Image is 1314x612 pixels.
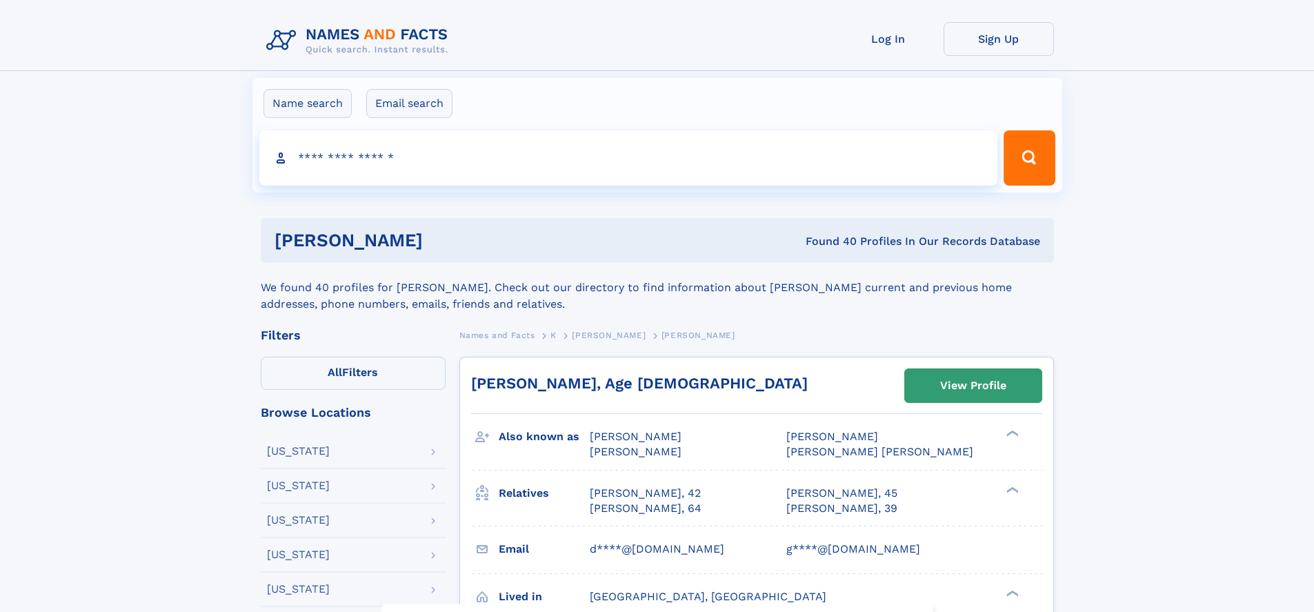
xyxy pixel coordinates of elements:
a: [PERSON_NAME], 64 [590,501,701,516]
span: [PERSON_NAME] [PERSON_NAME] [786,445,973,458]
div: ❯ [1003,429,1019,438]
span: [PERSON_NAME] [590,445,681,458]
span: All [328,366,342,379]
input: search input [259,130,998,186]
div: [US_STATE] [267,549,330,560]
a: Names and Facts [459,326,535,344]
div: [US_STATE] [267,515,330,526]
a: View Profile [905,369,1042,402]
span: [PERSON_NAME] [661,330,735,340]
div: Filters [261,329,446,342]
div: ❯ [1003,485,1019,494]
span: [PERSON_NAME] [590,430,681,443]
h3: Lived in [499,585,590,609]
a: [PERSON_NAME], 39 [786,501,897,516]
div: [US_STATE] [267,584,330,595]
a: Log In [833,22,944,56]
label: Filters [261,357,446,390]
img: Logo Names and Facts [261,22,459,59]
span: [PERSON_NAME] [572,330,646,340]
a: K [550,326,557,344]
div: ❯ [1003,589,1019,598]
a: Sign Up [944,22,1054,56]
div: Browse Locations [261,406,446,419]
a: [PERSON_NAME], Age [DEMOGRAPHIC_DATA] [471,375,808,392]
span: [GEOGRAPHIC_DATA], [GEOGRAPHIC_DATA] [590,590,826,603]
span: K [550,330,557,340]
h3: Email [499,537,590,561]
a: [PERSON_NAME] [572,326,646,344]
h1: [PERSON_NAME] [275,232,615,249]
div: [US_STATE] [267,480,330,491]
div: [US_STATE] [267,446,330,457]
a: [PERSON_NAME], 45 [786,486,897,501]
label: Email search [366,89,452,118]
h3: Also known as [499,425,590,448]
button: Search Button [1004,130,1055,186]
span: [PERSON_NAME] [786,430,878,443]
label: Name search [263,89,352,118]
div: View Profile [940,370,1006,402]
div: We found 40 profiles for [PERSON_NAME]. Check out our directory to find information about [PERSON... [261,263,1054,313]
h3: Relatives [499,482,590,505]
a: [PERSON_NAME], 42 [590,486,701,501]
div: Found 40 Profiles In Our Records Database [614,234,1040,249]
